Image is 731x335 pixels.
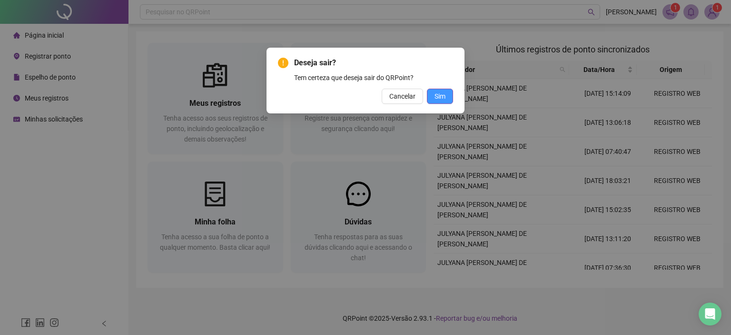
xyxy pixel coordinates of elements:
span: Cancelar [389,91,415,102]
button: Cancelar [382,89,423,104]
span: Deseja sair? [294,57,453,69]
span: Sim [435,91,445,102]
button: Sim [427,89,453,104]
div: Tem certeza que deseja sair do QRPoint? [294,72,453,83]
span: exclamation-circle [278,58,288,68]
div: Open Intercom Messenger [699,303,721,325]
